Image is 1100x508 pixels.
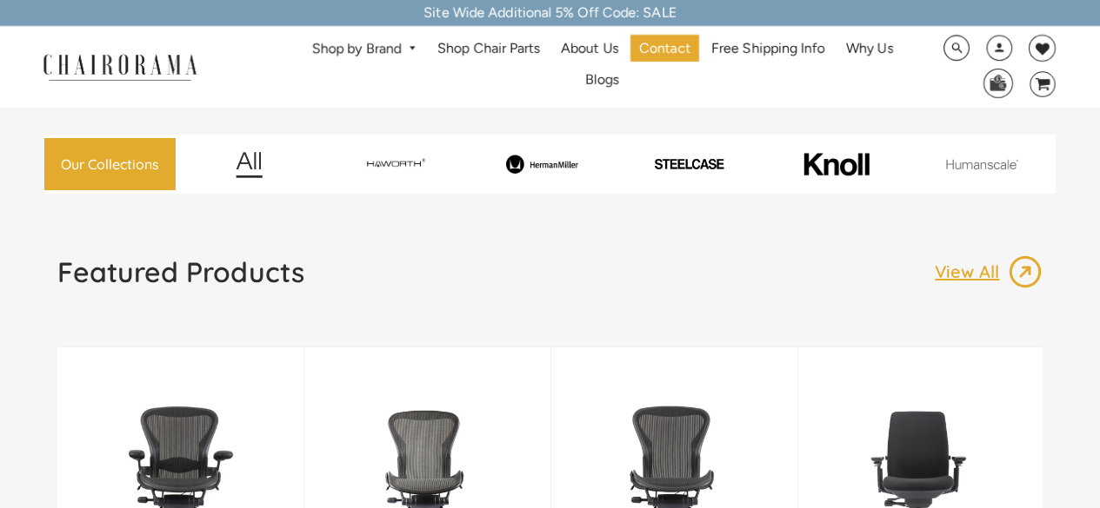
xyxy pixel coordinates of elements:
[281,35,924,99] nav: DesktopNavigation
[33,51,207,82] img: chairorama
[846,40,893,58] span: Why Us
[325,151,467,176] img: image_7_14f0750b-d084-457f-979a-a1ab9f6582c4.png
[618,157,760,170] img: PHOTO-2024-07-09-00-53-10-removebg-preview.png
[911,159,1053,169] img: image_11.png
[577,67,628,94] a: Blogs
[57,254,304,303] a: Featured Products
[1008,254,1043,289] img: image_13.png
[585,71,619,89] span: Blogs
[57,254,304,289] h1: Featured Products
[935,254,1043,289] a: View All
[471,155,613,173] img: image_8_173eb7e0-7579-41b4-bc8e-4ba0b8ba93e8.png
[984,69,1011,96] img: WhatsApp_Image_2024-07-12_at_16.23.01.webp
[837,35,902,62] a: Why Us
[429,35,549,62] a: Shop Chair Parts
[561,40,618,58] span: About Us
[437,40,540,58] span: Shop Chair Parts
[552,35,627,62] a: About Us
[201,151,297,178] img: image_12.png
[44,138,176,191] a: Our Collections
[935,261,1008,283] p: View All
[303,36,426,63] a: Shop by Brand
[703,35,834,62] a: Free Shipping Info
[639,40,690,58] span: Contact
[630,35,699,62] a: Contact
[711,40,825,58] span: Free Shipping Info
[765,151,907,177] img: image_10_1.png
